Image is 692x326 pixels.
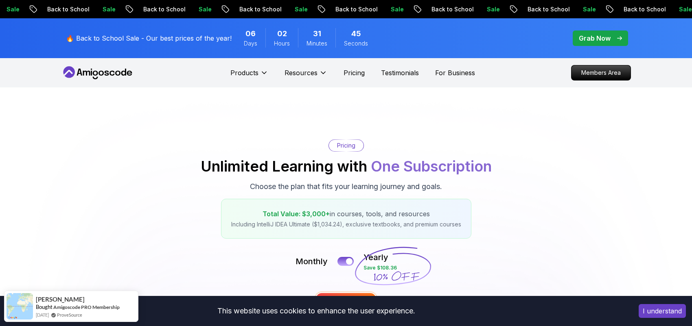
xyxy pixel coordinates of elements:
[576,5,602,13] p: Sale
[425,5,480,13] p: Back to School
[288,5,314,13] p: Sale
[7,293,33,319] img: provesource social proof notification image
[435,68,475,78] a: For Business
[381,68,419,78] a: Testimonials
[245,28,256,39] span: 6 Days
[233,5,288,13] p: Back to School
[41,5,96,13] p: Back to School
[96,5,122,13] p: Sale
[639,304,686,318] button: Accept cookies
[571,65,631,80] a: Members Area
[337,141,355,150] p: Pricing
[244,39,257,48] span: Days
[384,5,410,13] p: Sale
[521,5,576,13] p: Back to School
[480,5,506,13] p: Sale
[344,68,365,78] a: Pricing
[285,68,318,78] p: Resources
[344,39,368,48] span: Seconds
[579,33,611,43] p: Grab Now
[231,209,461,219] p: in courses, tools, and resources
[617,5,672,13] p: Back to School
[53,304,120,310] a: Amigoscode PRO Membership
[274,39,290,48] span: Hours
[351,28,361,39] span: 45 Seconds
[313,28,321,39] span: 31 Minutes
[137,5,192,13] p: Back to School
[230,68,268,84] button: Products
[307,39,327,48] span: Minutes
[277,28,287,39] span: 2 Hours
[36,304,53,310] span: Bought
[192,5,218,13] p: Sale
[285,68,327,84] button: Resources
[230,68,258,78] p: Products
[296,256,328,267] p: Monthly
[329,5,384,13] p: Back to School
[263,210,330,218] span: Total Value: $3,000+
[36,296,85,303] span: [PERSON_NAME]
[250,181,442,192] p: Choose the plan that fits your learning journey and goals.
[6,302,626,320] div: This website uses cookies to enhance the user experience.
[231,220,461,228] p: Including IntelliJ IDEA Ultimate ($1,034.24), exclusive textbooks, and premium courses
[201,158,492,174] h2: Unlimited Learning with
[66,33,232,43] p: 🔥 Back to School Sale - Our best prices of the year!
[371,157,492,175] span: One Subscription
[572,65,631,80] p: Members Area
[36,311,49,318] span: [DATE]
[57,311,82,318] a: ProveSource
